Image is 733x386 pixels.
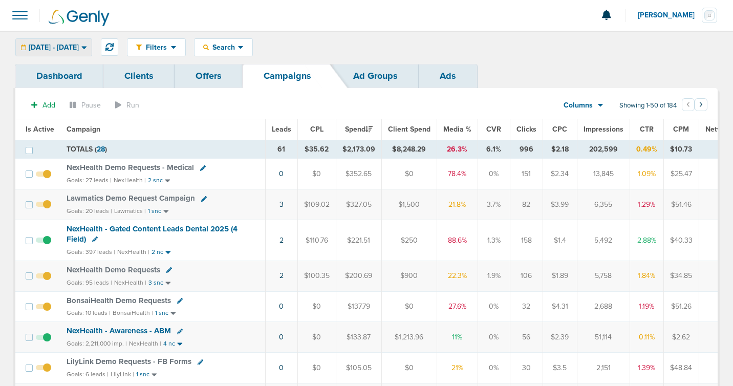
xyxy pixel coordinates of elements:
[49,10,110,26] img: Genly
[381,353,437,383] td: $0
[67,340,127,348] small: Goals: 2,211,000 imp. |
[478,291,510,322] td: 0%
[564,100,593,111] span: Columns
[663,322,699,353] td: $2.62
[419,64,477,88] a: Ads
[67,177,112,184] small: Goals: 27 leads |
[516,125,536,134] span: Clicks
[478,261,510,291] td: 1.9%
[510,189,543,220] td: 82
[437,189,478,220] td: 21.8%
[26,98,61,113] button: Add
[543,189,577,220] td: $3.99
[630,353,663,383] td: 1.39%
[279,302,284,311] a: 0
[67,371,109,378] small: Goals: 6 leads |
[584,125,623,134] span: Impressions
[97,145,105,154] span: 28
[543,322,577,353] td: $2.39
[577,159,630,189] td: 13,845
[114,177,146,184] small: NexHealth |
[136,371,149,378] small: 1 snc
[663,140,699,159] td: $10.73
[297,353,336,383] td: $0
[478,189,510,220] td: 3.7%
[67,125,100,134] span: Campaign
[437,220,478,261] td: 88.6%
[129,340,161,347] small: NexHealth |
[510,353,543,383] td: 30
[117,248,149,255] small: NexHealth |
[381,220,437,261] td: $250
[297,140,336,159] td: $35.62
[663,189,699,220] td: $51.46
[388,125,430,134] span: Client Spend
[552,125,567,134] span: CPC
[543,261,577,291] td: $1.89
[297,189,336,220] td: $109.02
[297,322,336,353] td: $0
[543,140,577,159] td: $2.18
[437,353,478,383] td: 21%
[543,353,577,383] td: $3.5
[336,291,381,322] td: $137.79
[279,200,284,209] a: 3
[67,194,195,203] span: Lawmatics Demo Request Campaign
[279,333,284,341] a: 0
[577,220,630,261] td: 5,492
[630,159,663,189] td: 1.09%
[175,64,243,88] a: Offers
[148,207,161,215] small: 1 snc
[67,224,238,244] span: NexHealth - Gated Content Leads Dental 2025 (4 Field)
[478,159,510,189] td: 0%
[67,279,112,287] small: Goals: 95 leads |
[510,159,543,189] td: 151
[297,291,336,322] td: $0
[663,291,699,322] td: $51.26
[478,353,510,383] td: 0%
[67,207,112,215] small: Goals: 20 leads |
[478,140,510,159] td: 6.1%
[336,353,381,383] td: $105.05
[148,279,163,287] small: 3 snc
[336,261,381,291] td: $200.69
[486,125,501,134] span: CVR
[111,371,134,378] small: LilyLink |
[663,159,699,189] td: $25.47
[310,125,324,134] span: CPL
[630,140,663,159] td: 0.49%
[279,169,284,178] a: 0
[336,189,381,220] td: $327.05
[478,220,510,261] td: 1.3%
[336,220,381,261] td: $221.51
[345,125,373,134] span: Spend
[381,291,437,322] td: $0
[663,353,699,383] td: $48.84
[113,309,153,316] small: BonsaiHealth |
[510,261,543,291] td: 106
[297,261,336,291] td: $100.35
[673,125,689,134] span: CPM
[114,279,146,286] small: NexHealth |
[26,125,54,134] span: Is Active
[663,220,699,261] td: $40.33
[67,163,194,172] span: NexHealth Demo Requests - Medical
[437,140,478,159] td: 26.3%
[663,261,699,291] td: $34.85
[60,140,265,159] td: TOTALS ( )
[29,44,79,51] span: [DATE] - [DATE]
[510,322,543,353] td: 56
[67,309,111,317] small: Goals: 10 leads |
[381,189,437,220] td: $1,500
[437,159,478,189] td: 78.4%
[437,291,478,322] td: 27.6%
[336,322,381,353] td: $133.87
[381,159,437,189] td: $0
[103,64,175,88] a: Clients
[243,64,332,88] a: Campaigns
[510,220,543,261] td: 158
[630,291,663,322] td: 1.19%
[437,261,478,291] td: 22.3%
[630,189,663,220] td: 1.29%
[381,322,437,353] td: $1,213.96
